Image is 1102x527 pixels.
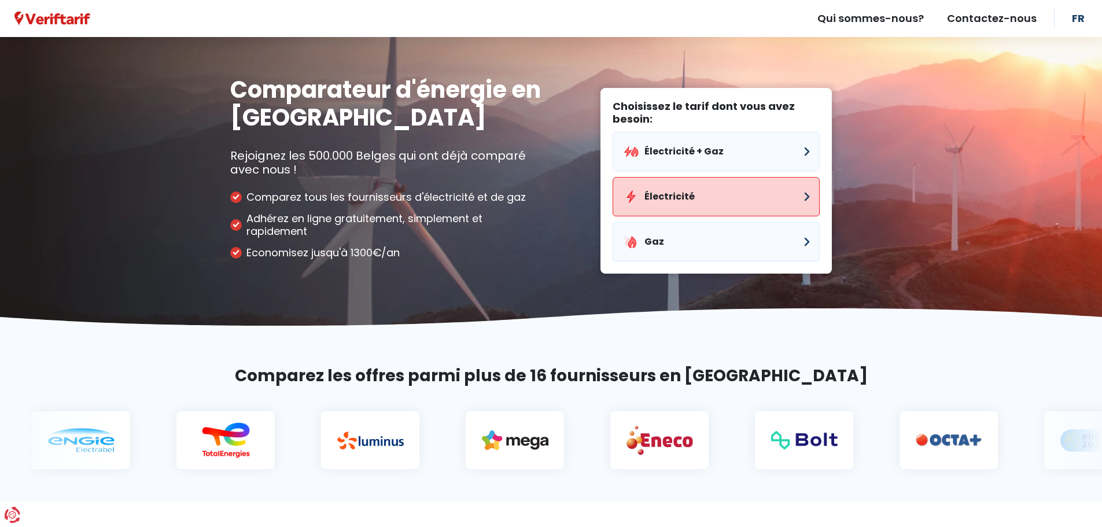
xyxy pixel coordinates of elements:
[230,246,543,259] li: Economisez jusqu'à 1300€/an
[613,132,820,171] button: Électricité + Gaz
[230,191,543,204] li: Comparez tous les fournisseurs d'électricité et de gaz
[230,212,543,238] li: Adhérez en ligne gratuitement, simplement et rapidement
[613,100,820,125] label: Choisissez le tarif dont vous avez besoin:
[613,177,820,216] button: Électricité
[477,430,544,450] img: Mega
[613,222,820,261] button: Gaz
[14,11,90,26] a: Veriftarif
[230,76,543,131] h1: Comparateur d'énergie en [GEOGRAPHIC_DATA]
[333,432,399,449] img: Luminus
[43,428,110,452] img: Engie electrabel
[911,434,978,447] img: Octa +
[766,431,833,449] img: Bolt
[622,425,688,455] img: Eneco
[188,422,255,458] img: Total Energies
[230,364,872,388] h2: Comparez les offres parmi plus de 16 fournisseurs en [GEOGRAPHIC_DATA]
[14,12,90,26] img: Veriftarif logo
[230,149,543,176] p: Rejoignez les 500.000 Belges qui ont déjà comparé avec nous !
